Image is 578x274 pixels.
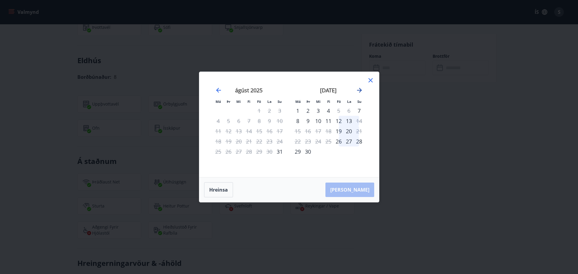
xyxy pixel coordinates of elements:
td: Not available. miðvikudagur, 17. september 2025 [313,126,323,136]
td: Choose mánudagur, 1. september 2025 as your check-in date. It’s available. [293,106,303,116]
td: Not available. mánudagur, 15. september 2025 [293,126,303,136]
td: Choose fimmtudagur, 4. september 2025 as your check-in date. It’s available. [323,106,334,116]
div: Aðeins innritun í boði [334,136,344,146]
small: Má [216,99,221,104]
td: Not available. laugardagur, 23. ágúst 2025 [264,136,275,146]
td: Not available. sunnudagur, 21. september 2025 [354,126,364,136]
td: Not available. fimmtudagur, 7. ágúst 2025 [244,116,254,126]
div: 13 [344,116,354,126]
div: 30 [303,146,313,157]
td: Not available. fimmtudagur, 21. ágúst 2025 [244,136,254,146]
td: Not available. sunnudagur, 10. ágúst 2025 [275,116,285,126]
td: Choose þriðjudagur, 30. september 2025 as your check-in date. It’s available. [303,146,313,157]
div: 8 [293,116,303,126]
td: Choose fimmtudagur, 11. september 2025 as your check-in date. It’s available. [323,116,334,126]
div: 11 [323,116,334,126]
td: Not available. þriðjudagur, 12. ágúst 2025 [223,126,234,136]
td: Not available. sunnudagur, 24. ágúst 2025 [275,136,285,146]
td: Not available. þriðjudagur, 26. ágúst 2025 [223,146,234,157]
td: Not available. sunnudagur, 14. september 2025 [354,116,364,126]
td: Not available. föstudagur, 1. ágúst 2025 [254,106,264,116]
td: Choose laugardagur, 27. september 2025 as your check-in date. It’s available. [344,136,354,146]
div: Calendar [207,79,372,170]
div: Aðeins útritun í boði [354,116,364,126]
td: Not available. fimmtudagur, 28. ágúst 2025 [244,146,254,157]
td: Not available. laugardagur, 9. ágúst 2025 [264,116,275,126]
div: 28 [354,136,364,146]
td: Not available. mánudagur, 22. september 2025 [293,136,303,146]
small: Þr [306,99,310,104]
td: Not available. þriðjudagur, 16. september 2025 [303,126,313,136]
div: 4 [323,106,334,116]
td: Not available. mánudagur, 11. ágúst 2025 [213,126,223,136]
td: Not available. sunnudagur, 3. ágúst 2025 [275,106,285,116]
small: Fö [337,99,341,104]
td: Not available. föstudagur, 22. ágúst 2025 [254,136,264,146]
div: 3 [313,106,323,116]
div: 12 [334,116,344,126]
small: La [347,99,351,104]
button: Hreinsa [204,182,233,197]
small: Má [295,99,301,104]
div: 10 [313,116,323,126]
td: Choose sunnudagur, 7. september 2025 as your check-in date. It’s available. [354,106,364,116]
td: Not available. miðvikudagur, 6. ágúst 2025 [234,116,244,126]
div: 1 [293,106,303,116]
td: Choose miðvikudagur, 3. september 2025 as your check-in date. It’s available. [313,106,323,116]
td: Choose laugardagur, 20. september 2025 as your check-in date. It’s available. [344,126,354,136]
td: Choose sunnudagur, 31. ágúst 2025 as your check-in date. It’s available. [275,146,285,157]
strong: [DATE] [320,87,337,94]
td: Not available. fimmtudagur, 14. ágúst 2025 [244,126,254,136]
td: Not available. föstudagur, 15. ágúst 2025 [254,126,264,136]
td: Not available. þriðjudagur, 19. ágúst 2025 [223,136,234,146]
td: Choose mánudagur, 29. september 2025 as your check-in date. It’s available. [293,146,303,157]
div: 20 [344,126,354,136]
div: 29 [293,146,303,157]
small: Þr [227,99,230,104]
div: 9 [303,116,313,126]
td: Not available. fimmtudagur, 25. september 2025 [323,136,334,146]
td: Not available. laugardagur, 30. ágúst 2025 [264,146,275,157]
div: Aðeins innritun í boði [275,146,285,157]
td: Not available. mánudagur, 4. ágúst 2025 [213,116,223,126]
td: Choose sunnudagur, 28. september 2025 as your check-in date. It’s available. [354,136,364,146]
td: Not available. mánudagur, 18. ágúst 2025 [213,136,223,146]
small: Fi [247,99,250,104]
small: Fi [327,99,330,104]
td: Not available. mánudagur, 25. ágúst 2025 [213,146,223,157]
td: Not available. miðvikudagur, 27. ágúst 2025 [234,146,244,157]
div: Move backward to switch to the previous month. [215,87,222,94]
small: Fö [257,99,261,104]
small: Su [278,99,282,104]
small: La [267,99,272,104]
div: Aðeins útritun í boði [334,106,344,116]
small: Su [357,99,362,104]
div: Move forward to switch to the next month. [356,87,363,94]
strong: ágúst 2025 [235,87,263,94]
small: Mi [236,99,241,104]
div: 2 [303,106,313,116]
td: Not available. laugardagur, 16. ágúst 2025 [264,126,275,136]
td: Not available. sunnudagur, 17. ágúst 2025 [275,126,285,136]
div: Aðeins innritun í boði [354,106,364,116]
div: 27 [344,136,354,146]
div: Aðeins útritun í boði [354,126,364,136]
div: Aðeins innritun í boði [334,126,344,136]
td: Not available. miðvikudagur, 13. ágúst 2025 [234,126,244,136]
td: Not available. föstudagur, 29. ágúst 2025 [254,146,264,157]
td: Not available. föstudagur, 5. september 2025 [334,106,344,116]
small: Mi [316,99,321,104]
td: Not available. miðvikudagur, 20. ágúst 2025 [234,136,244,146]
td: Choose þriðjudagur, 2. september 2025 as your check-in date. It’s available. [303,106,313,116]
td: Not available. þriðjudagur, 23. september 2025 [303,136,313,146]
td: Not available. þriðjudagur, 5. ágúst 2025 [223,116,234,126]
td: Not available. laugardagur, 2. ágúst 2025 [264,106,275,116]
td: Choose laugardagur, 13. september 2025 as your check-in date. It’s available. [344,116,354,126]
td: Not available. föstudagur, 8. ágúst 2025 [254,116,264,126]
td: Choose miðvikudagur, 10. september 2025 as your check-in date. It’s available. [313,116,323,126]
td: Not available. miðvikudagur, 24. september 2025 [313,136,323,146]
td: Not available. fimmtudagur, 18. september 2025 [323,126,334,136]
td: Not available. laugardagur, 6. september 2025 [344,106,354,116]
td: Choose þriðjudagur, 9. september 2025 as your check-in date. It’s available. [303,116,313,126]
td: Choose föstudagur, 19. september 2025 as your check-in date. It’s available. [334,126,344,136]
